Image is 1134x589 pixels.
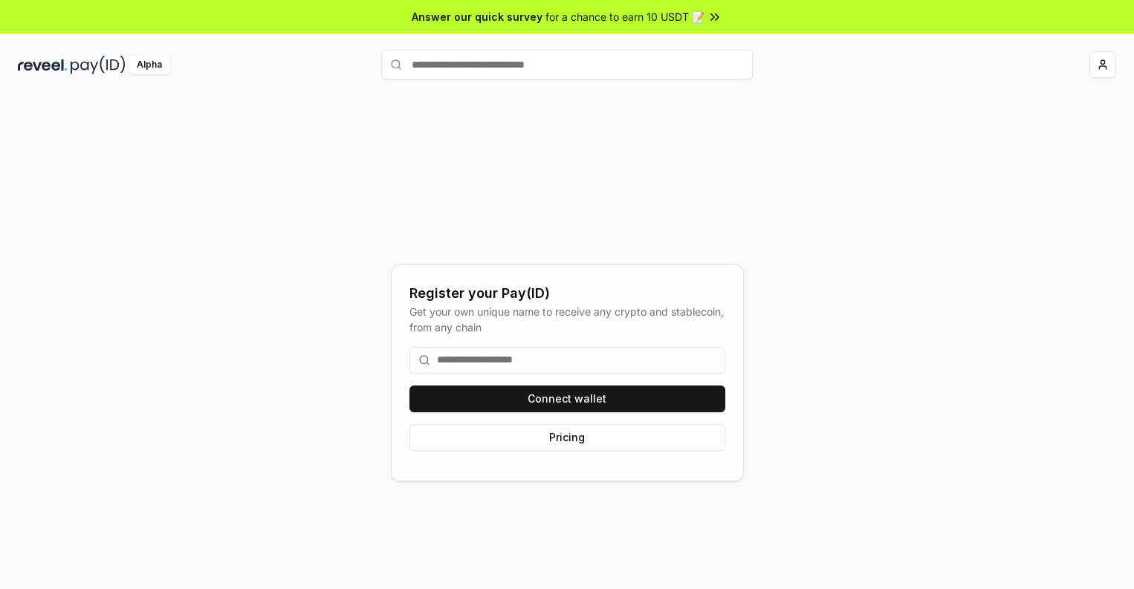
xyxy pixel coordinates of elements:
img: reveel_dark [18,56,68,74]
span: Answer our quick survey [412,9,542,25]
div: Alpha [129,56,170,74]
div: Get your own unique name to receive any crypto and stablecoin, from any chain [409,304,725,335]
img: pay_id [71,56,126,74]
div: Register your Pay(ID) [409,283,725,304]
button: Connect wallet [409,385,725,412]
span: for a chance to earn 10 USDT 📝 [545,9,704,25]
button: Pricing [409,424,725,451]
